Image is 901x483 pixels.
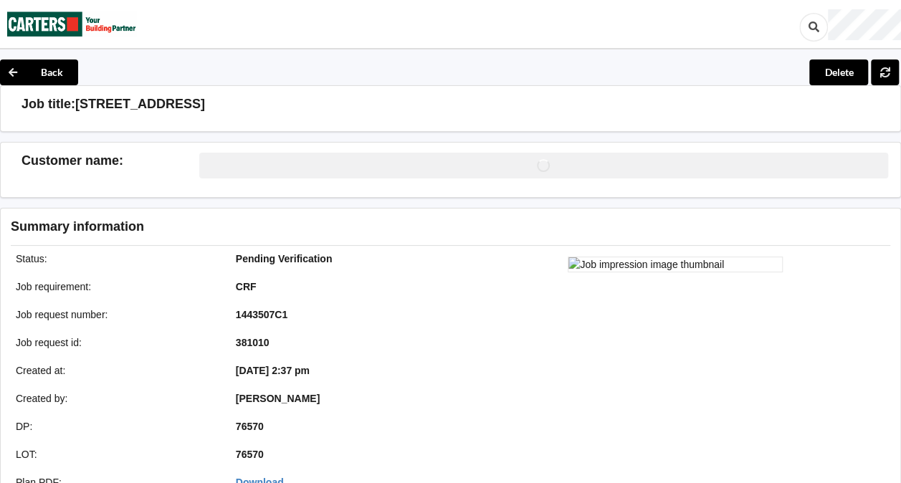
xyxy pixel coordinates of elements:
[236,449,264,460] b: 76570
[6,447,226,462] div: LOT :
[6,307,226,322] div: Job request number :
[6,335,226,350] div: Job request id :
[11,219,665,235] h3: Summary information
[22,153,199,169] h3: Customer name :
[6,419,226,434] div: DP :
[236,309,287,320] b: 1443507C1
[809,59,868,85] button: Delete
[236,421,264,432] b: 76570
[236,393,320,404] b: [PERSON_NAME]
[22,96,75,113] h3: Job title:
[236,253,333,264] b: Pending Verification
[6,279,226,294] div: Job requirement :
[6,363,226,378] div: Created at :
[6,252,226,266] div: Status :
[236,365,310,376] b: [DATE] 2:37 pm
[75,96,205,113] h3: [STREET_ADDRESS]
[236,337,270,348] b: 381010
[7,1,136,47] img: Carters
[236,281,257,292] b: CRF
[6,391,226,406] div: Created by :
[828,9,901,40] div: User Profile
[568,257,783,272] img: Job impression image thumbnail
